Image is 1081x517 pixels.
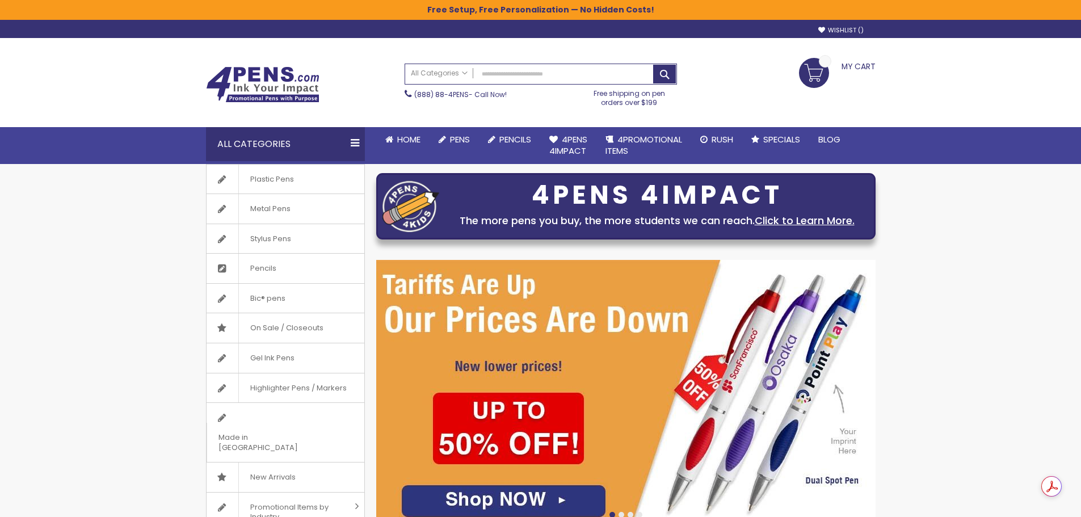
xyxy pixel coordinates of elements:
a: On Sale / Closeouts [207,313,364,343]
span: New Arrivals [238,463,307,492]
span: 4PROMOTIONAL ITEMS [605,133,682,157]
img: four_pen_logo.png [382,180,439,232]
span: Rush [712,133,733,145]
a: Click to Learn More. [755,213,855,228]
span: Stylus Pens [238,224,302,254]
span: Specials [763,133,800,145]
a: Stylus Pens [207,224,364,254]
span: Metal Pens [238,194,302,224]
a: All Categories [405,64,473,83]
div: All Categories [206,127,365,161]
span: Pens [450,133,470,145]
a: 4Pens4impact [540,127,596,164]
a: New Arrivals [207,463,364,492]
a: Pencils [207,254,364,283]
span: Bic® pens [238,284,297,313]
span: Plastic Pens [238,165,305,194]
a: Blog [809,127,849,152]
span: Blog [818,133,840,145]
div: Free shipping on pen orders over $199 [582,85,677,107]
img: 4Pens Custom Pens and Promotional Products [206,66,319,103]
span: Made in [GEOGRAPHIC_DATA] [207,423,336,462]
a: Home [376,127,430,152]
a: Pens [430,127,479,152]
a: Specials [742,127,809,152]
a: Bic® pens [207,284,364,313]
a: Highlighter Pens / Markers [207,373,364,403]
a: Wishlist [818,26,864,35]
a: (888) 88-4PENS [414,90,469,99]
div: 4PENS 4IMPACT [445,183,869,207]
span: Pencils [499,133,531,145]
span: - Call Now! [414,90,507,99]
a: Rush [691,127,742,152]
span: Highlighter Pens / Markers [238,373,358,403]
span: On Sale / Closeouts [238,313,335,343]
span: Pencils [238,254,288,283]
div: The more pens you buy, the more students we can reach. [445,213,869,229]
span: 4Pens 4impact [549,133,587,157]
a: 4PROMOTIONALITEMS [596,127,691,164]
a: Metal Pens [207,194,364,224]
a: Made in [GEOGRAPHIC_DATA] [207,403,364,462]
a: Gel Ink Pens [207,343,364,373]
a: Pencils [479,127,540,152]
span: Gel Ink Pens [238,343,306,373]
a: Plastic Pens [207,165,364,194]
span: Home [397,133,420,145]
span: All Categories [411,69,468,78]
